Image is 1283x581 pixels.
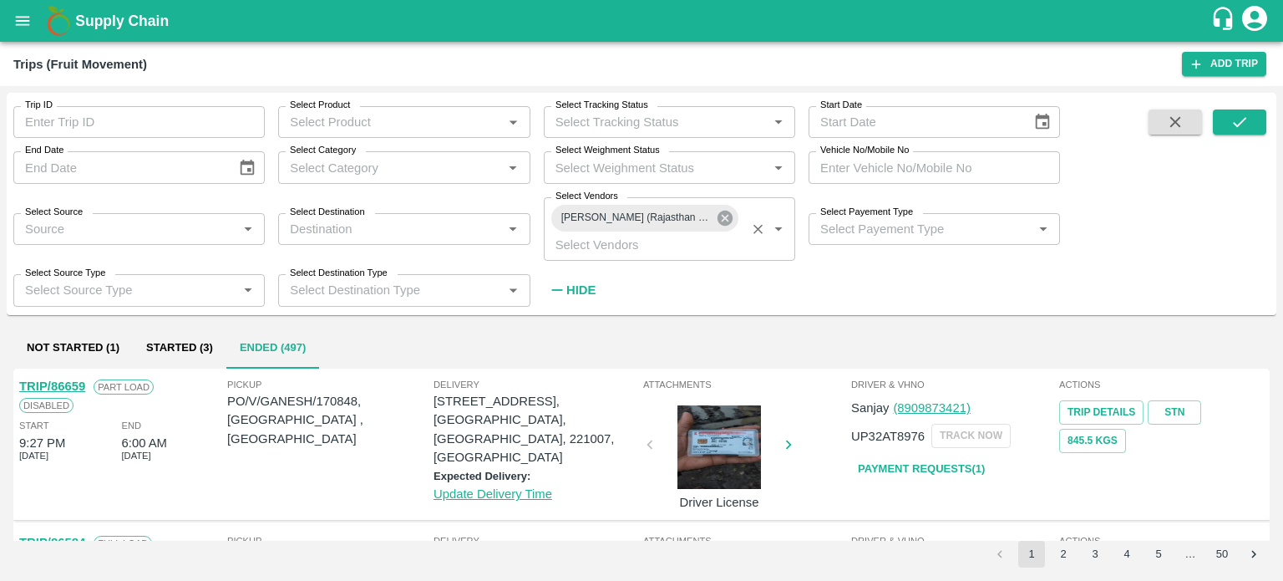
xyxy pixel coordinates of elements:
input: Enter Trip ID [13,106,265,138]
span: Sanjay [851,401,889,415]
a: STN [1148,400,1201,425]
span: Pickup [227,533,434,548]
p: UP32AT8976 [851,427,925,446]
button: Open [502,157,524,179]
button: Go to page 4 [1113,541,1140,568]
b: Supply Chain [75,13,169,29]
button: Ended (497) [226,329,319,369]
input: Select Weighment Status [549,156,741,178]
button: Hide [544,276,601,304]
label: Select Weighment Status [555,144,660,157]
label: Select Vendors [555,190,618,203]
span: Pickup [227,377,434,392]
button: Open [237,279,259,301]
button: 845.5 Kgs [1059,429,1126,453]
span: Attachments [643,377,848,392]
span: Disabled [19,398,74,413]
input: Select Vendors [549,234,741,256]
span: Full Load [94,536,152,551]
p: Driver License [657,493,782,512]
button: Choose date [1027,106,1058,138]
input: Select Tracking Status [549,111,741,133]
a: Add Trip [1182,52,1266,76]
button: Open [1032,218,1054,240]
span: End [122,418,142,433]
button: Started (3) [133,329,226,369]
input: Select Category [283,156,497,178]
span: Actions [1059,533,1264,548]
a: TRIP/86659 [19,380,85,393]
a: Trip Details [1059,400,1144,425]
button: Open [768,111,789,133]
button: Not Started (1) [13,329,133,369]
div: Trips (Fruit Movement) [13,54,147,75]
label: Select Category [290,144,356,157]
div: [PERSON_NAME] (Rajasthan Freight Carriers) -Padru, Barmer-7597705476 [551,205,738,232]
button: Go to page 2 [1050,541,1077,568]
button: page 1 [1018,541,1045,568]
nav: pagination navigation [984,541,1270,568]
input: Select Destination Type [283,279,497,301]
a: (8909873421) [893,401,970,415]
button: Open [502,111,524,133]
a: Payment Requests(1) [851,455,991,484]
div: 6:00 AM [122,434,167,452]
div: account of current user [1240,3,1270,38]
label: Select Payement Type [820,206,913,219]
span: Delivery [434,377,640,392]
span: Start [19,418,48,433]
label: Select Product [290,99,350,112]
button: Go to next page [1240,541,1267,568]
a: Update Delivery Time [434,487,552,501]
div: customer-support [1210,6,1240,36]
span: [DATE] [122,448,151,463]
button: Go to page 5 [1145,541,1172,568]
input: Select Payement Type [814,218,1006,240]
button: Go to page 50 [1209,541,1235,568]
span: [PERSON_NAME] (Rajasthan Freight Carriers) -Padru, Barmer-7597705476 [551,209,721,227]
div: … [1177,547,1204,563]
label: Vehicle No/Mobile No [820,144,909,157]
input: Select Product [283,111,497,133]
span: [DATE] [19,448,48,463]
span: Driver & VHNo [851,377,1056,392]
span: Part Load [94,380,154,395]
label: Select Tracking Status [555,99,648,112]
button: Open [502,279,524,301]
button: open drawer [3,2,42,40]
img: logo [42,4,75,38]
span: Attachments [643,533,848,548]
label: Select Source Type [25,267,105,280]
button: Choose date [231,152,263,184]
label: Start Date [820,99,862,112]
p: PO/V/GANESH/170848, [GEOGRAPHIC_DATA] , [GEOGRAPHIC_DATA] [227,392,434,448]
input: Select Source Type [18,279,232,301]
button: Open [502,218,524,240]
span: Driver & VHNo [851,533,1056,548]
label: Select Destination Type [290,267,388,280]
input: End Date [13,151,225,183]
label: Select Destination [290,206,365,219]
input: Destination [283,218,497,240]
input: Enter Vehicle No/Mobile No [809,151,1060,183]
button: Open [768,157,789,179]
label: Expected Delivery: [434,470,530,482]
a: Supply Chain [75,9,1210,33]
input: Source [18,218,232,240]
span: Actions [1059,377,1264,392]
label: Trip ID [25,99,53,112]
div: 9:27 PM [19,434,65,452]
strong: Hide [566,283,596,297]
button: Open [237,218,259,240]
label: End Date [25,144,63,157]
span: Delivery [434,533,640,548]
a: TRIP/86584 [19,536,85,549]
input: Start Date [809,106,1020,138]
button: Go to page 3 [1082,541,1108,568]
label: Select Source [25,206,83,219]
button: Open [768,218,789,240]
p: [STREET_ADDRESS], [GEOGRAPHIC_DATA], [GEOGRAPHIC_DATA], 221007, [GEOGRAPHIC_DATA] [434,392,640,466]
button: Clear [747,218,769,241]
